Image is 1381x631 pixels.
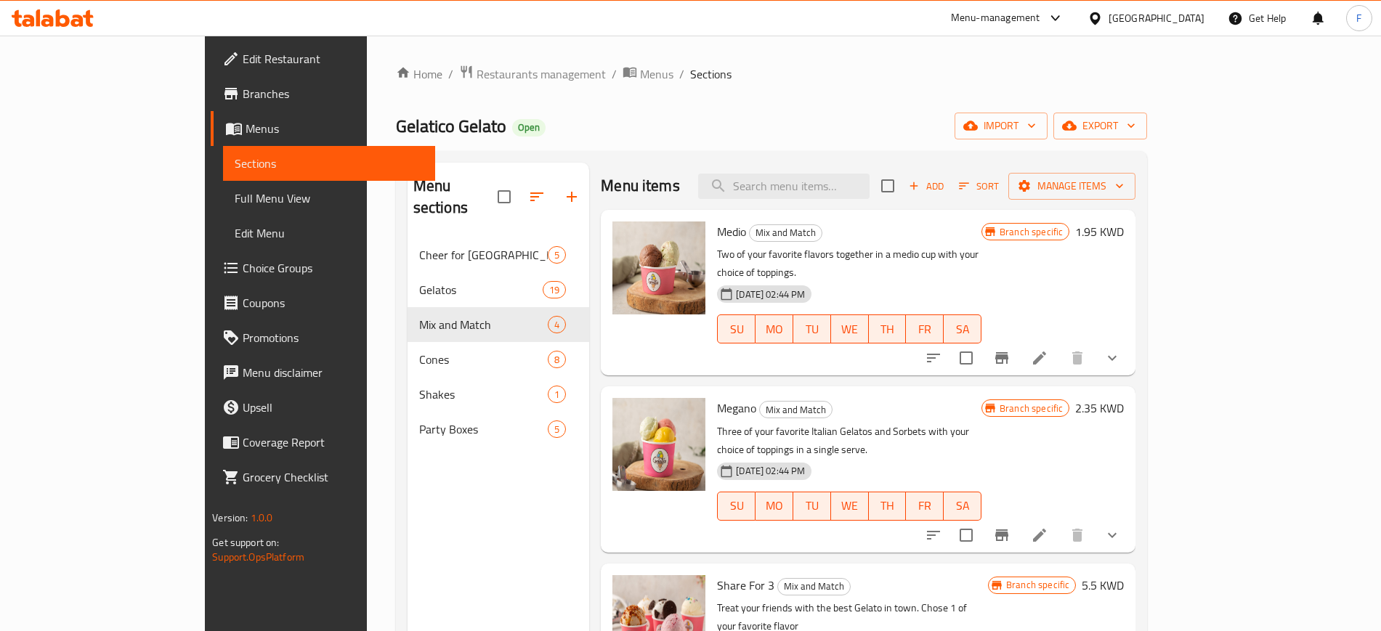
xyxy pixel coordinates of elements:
span: Branch specific [994,225,1069,239]
div: Mix and Match [777,578,851,595]
h2: Menu items [601,175,680,197]
nav: breadcrumb [396,65,1148,84]
span: Full Menu View [235,190,424,207]
nav: Menu sections [408,232,590,452]
button: FR [906,492,944,521]
a: Branches [211,76,435,111]
div: Cones8 [408,342,590,377]
div: [GEOGRAPHIC_DATA] [1109,10,1204,26]
a: Edit Restaurant [211,41,435,76]
button: Branch-specific-item [984,341,1019,375]
li: / [679,65,684,83]
a: Restaurants management [459,65,606,84]
span: Manage items [1020,177,1124,195]
span: import [966,117,1036,135]
span: Branches [243,85,424,102]
span: FR [912,319,938,340]
button: TU [793,492,831,521]
span: WE [837,319,863,340]
span: 5 [548,248,565,262]
span: Open [512,121,546,134]
button: TH [869,314,907,343]
span: TU [799,495,825,516]
button: show more [1095,341,1130,375]
span: [DATE] 02:44 PM [730,464,811,478]
p: Two of your favorite flavors together in a medio cup with your choice of toppings. [717,245,981,282]
h2: Menu sections [413,175,498,219]
div: items [548,246,566,264]
span: Megano [717,397,756,419]
span: Branch specific [994,402,1069,415]
a: Menus [623,65,673,84]
span: Sections [690,65,732,83]
span: Sections [235,155,424,172]
h6: 5.5 KWD [1082,575,1124,595]
span: Add [907,178,946,195]
div: items [548,386,566,403]
span: Coupons [243,294,424,312]
button: Branch-specific-item [984,518,1019,553]
span: SA [949,495,976,516]
button: sort-choices [916,341,951,375]
span: WE [837,495,863,516]
div: Mix and Match [759,401,833,418]
button: sort-choices [916,518,951,553]
span: Party Boxes [419,420,548,438]
a: Coverage Report [211,425,435,460]
span: Branch specific [1000,578,1075,592]
span: Select section [872,171,903,201]
span: Mix and Match [419,316,548,333]
button: WE [831,314,869,343]
button: Sort [955,175,1003,198]
button: TH [869,492,907,521]
div: items [543,281,566,298]
span: Mix and Match [760,402,832,418]
span: Cheer for [GEOGRAPHIC_DATA] [419,246,548,264]
li: / [612,65,617,83]
span: 1.0.0 [250,508,272,527]
img: Medio [612,221,705,314]
span: 19 [543,283,565,297]
span: 8 [548,353,565,367]
span: Grocery Checklist [243,468,424,486]
div: items [548,351,566,368]
span: Choice Groups [243,259,424,277]
button: WE [831,492,869,521]
span: Medio [717,221,746,243]
div: Menu-management [951,9,1040,27]
a: Choice Groups [211,251,435,285]
button: SA [944,492,981,521]
button: Add section [554,179,589,214]
p: Three of your favorite Italian Gelatos and Sorbets with your choice of toppings in a single serve. [717,423,981,459]
span: [DATE] 02:44 PM [730,288,811,301]
span: Sort items [949,175,1008,198]
a: Edit menu item [1031,526,1048,544]
span: 5 [548,423,565,436]
a: Menus [211,111,435,146]
a: Promotions [211,320,435,355]
button: import [955,113,1048,139]
span: Coverage Report [243,433,424,451]
svg: Show Choices [1103,526,1121,544]
span: TU [799,319,825,340]
button: TU [793,314,831,343]
a: Upsell [211,390,435,425]
div: Mix and Match [749,224,822,242]
button: show more [1095,518,1130,553]
a: Support.OpsPlatform [212,547,304,566]
div: items [548,420,566,438]
a: Edit Menu [223,216,435,251]
span: Select to update [951,343,981,373]
button: SU [717,314,756,343]
div: Open [512,119,546,137]
a: Menu disclaimer [211,355,435,390]
a: Coupons [211,285,435,320]
span: F [1356,10,1361,26]
button: Manage items [1008,173,1135,200]
span: Share For 3 [717,574,774,596]
span: Add item [903,175,949,198]
a: Sections [223,146,435,181]
button: MO [756,314,793,343]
